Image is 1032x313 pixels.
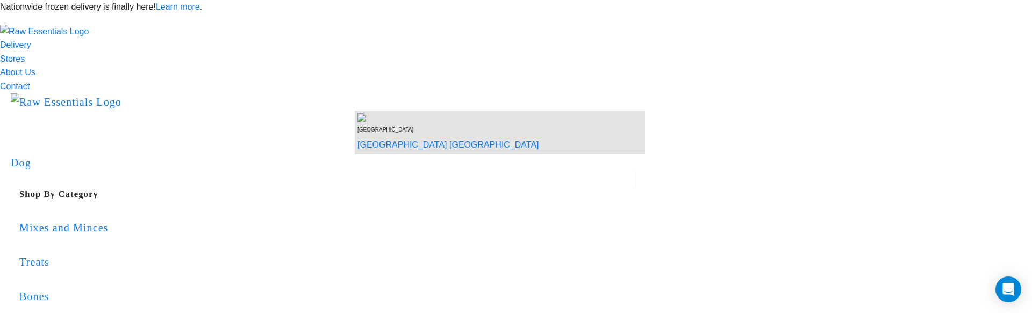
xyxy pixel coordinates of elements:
div: Mixes and Minces [19,219,636,236]
div: Bones [19,288,636,305]
a: [GEOGRAPHIC_DATA] [357,140,447,149]
a: Dog [11,157,31,169]
div: Open Intercom Messenger [995,276,1021,302]
a: Treats [19,239,636,285]
img: Raw Essentials Logo [11,93,121,111]
a: Mixes and Minces [19,205,636,251]
h5: Shop By Category [19,187,636,202]
span: [GEOGRAPHIC_DATA] [357,127,413,133]
div: Treats [19,253,636,271]
img: van-moving.png [357,113,368,122]
a: [GEOGRAPHIC_DATA] [449,140,539,149]
a: Learn more [156,2,200,11]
